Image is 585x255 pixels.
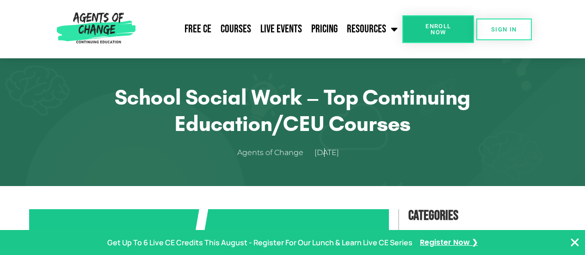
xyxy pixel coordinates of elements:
[237,146,313,160] a: Agents of Change
[420,236,478,249] a: Register Now ❯
[402,15,474,43] a: Enroll Now
[417,23,459,35] span: Enroll Now
[139,18,402,41] nav: Menu
[180,18,216,41] a: Free CE
[52,84,533,137] h1: School Social Work – Top Continuing Education/CEU Courses
[256,18,307,41] a: Live Events
[491,26,517,32] span: SIGN IN
[314,148,339,157] time: [DATE]
[569,237,580,248] button: Close Banner
[107,236,413,249] p: Get Up To 6 Live CE Credits This August - Register For Our Lunch & Learn Live CE Series
[476,19,532,40] a: SIGN IN
[216,18,256,41] a: Courses
[237,146,303,160] span: Agents of Change
[342,18,402,41] a: Resources
[408,205,556,227] h4: Categories
[314,146,348,160] a: [DATE]
[307,18,342,41] a: Pricing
